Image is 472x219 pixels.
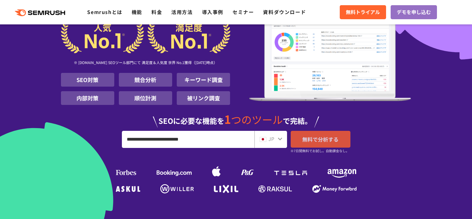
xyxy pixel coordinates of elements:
span: 1 [224,111,231,127]
li: SEO対策 [61,73,114,87]
a: 無料トライアル [340,5,386,19]
a: 資料ダウンロード [263,8,306,16]
a: 活用方法 [171,8,193,16]
li: 内部対策 [61,91,114,105]
span: 無料で分析する [302,135,339,143]
a: 導入事例 [202,8,223,16]
a: 機能 [132,8,142,16]
a: セミナー [232,8,254,16]
div: ※ [DOMAIN_NAME] SEOツール部門にて 満足度＆人気度 世界 No.1獲得（[DATE]時点） [61,53,230,73]
input: URL、キーワードを入力してください [122,131,254,148]
span: 無料トライアル [346,8,380,16]
div: SEOに必要な機能を [61,107,411,127]
a: デモを申し込む [391,5,437,19]
a: 無料で分析する [291,131,350,148]
span: デモを申し込む [397,8,431,16]
small: ※7日間無料でお試し。自動課金なし。 [291,148,350,154]
span: JP [269,135,275,142]
li: 被リンク調査 [177,91,230,105]
span: つのツール [231,112,283,127]
li: 順位計測 [119,91,172,105]
a: 料金 [151,8,162,16]
a: Semrushとは [87,8,122,16]
li: 競合分析 [119,73,172,87]
span: で完結。 [283,115,312,126]
li: キーワード調査 [177,73,230,87]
